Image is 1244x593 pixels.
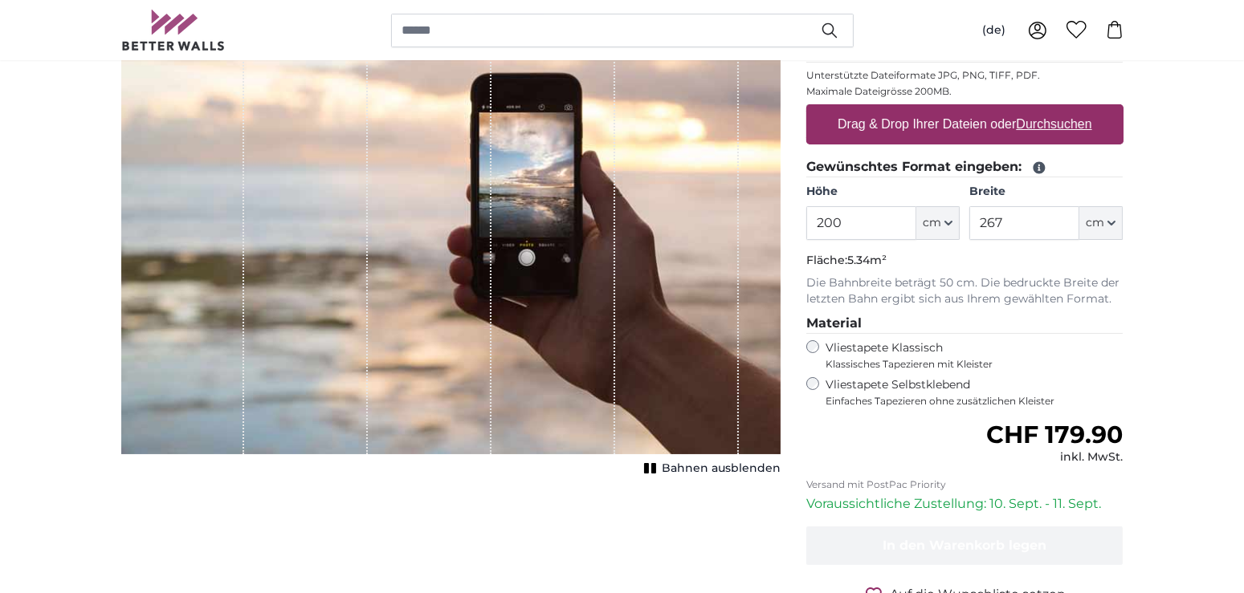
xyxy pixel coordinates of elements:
span: cm [1086,215,1104,231]
legend: Material [806,314,1124,334]
div: inkl. MwSt. [986,449,1123,465]
span: Einfaches Tapezieren ohne zusätzlichen Kleister [826,395,1124,408]
span: 5.34m² [847,253,887,267]
p: Fläche: [806,253,1124,269]
legend: Gewünschtes Format eingeben: [806,157,1124,177]
button: cm [1079,206,1123,240]
img: Betterwalls [121,10,226,51]
p: Voraussichtliche Zustellung: 10. Sept. - 11. Sept. [806,494,1124,514]
span: cm [923,215,941,231]
label: Breite [969,184,1123,200]
label: Höhe [806,184,960,200]
span: In den Warenkorb legen [883,538,1046,553]
p: Die Bahnbreite beträgt 50 cm. Die bedruckte Breite der letzten Bahn ergibt sich aus Ihrem gewählt... [806,275,1124,307]
p: Maximale Dateigrösse 200MB. [806,85,1124,98]
button: (de) [969,16,1018,45]
label: Drag & Drop Ihrer Dateien oder [831,108,1099,140]
button: In den Warenkorb legen [806,526,1124,565]
button: Bahnen ausblenden [639,457,781,480]
u: Durchsuchen [1016,117,1091,131]
span: Bahnen ausblenden [662,461,781,477]
label: Vliestapete Klassisch [826,340,1110,371]
button: cm [916,206,960,240]
p: Versand mit PostPac Priority [806,478,1124,491]
p: Unterstützte Dateiformate JPG, PNG, TIFF, PDF. [806,69,1124,82]
span: Klassisches Tapezieren mit Kleister [826,358,1110,371]
label: Vliestapete Selbstklebend [826,377,1124,408]
span: CHF 179.90 [986,420,1123,449]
